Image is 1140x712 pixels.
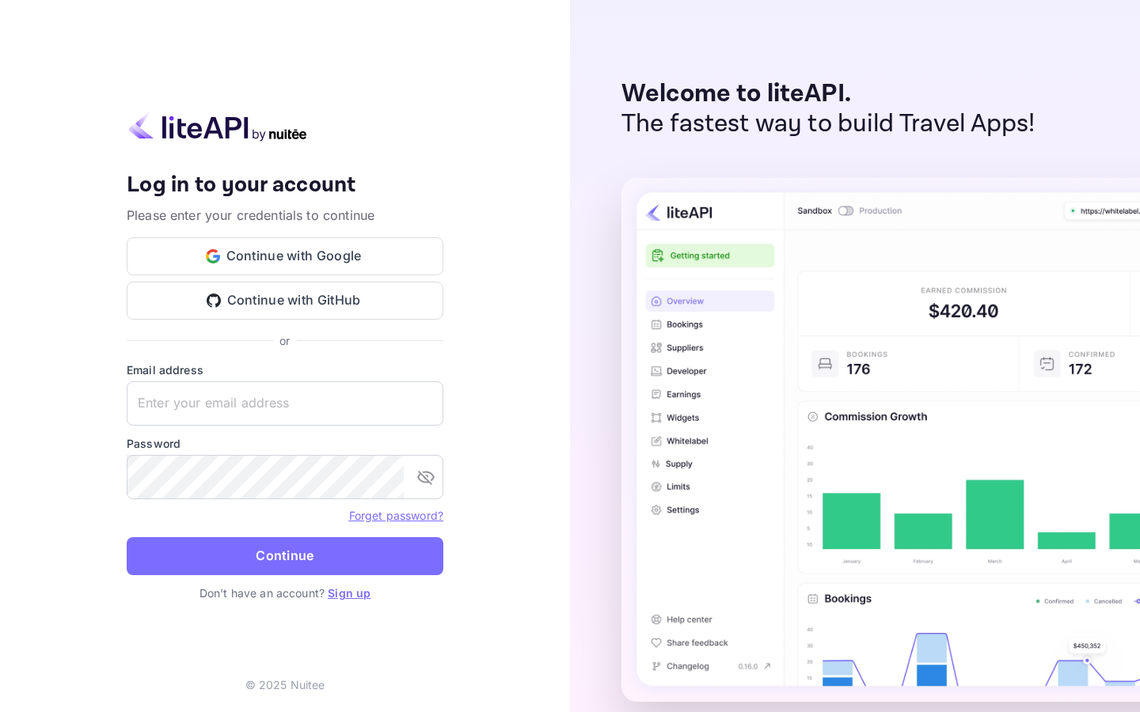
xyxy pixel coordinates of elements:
[410,461,442,493] button: toggle password visibility
[127,237,443,275] button: Continue with Google
[127,282,443,320] button: Continue with GitHub
[127,111,309,142] img: liteapi
[245,676,325,693] p: © 2025 Nuitee
[621,79,1035,109] p: Welcome to liteAPI.
[279,332,290,349] p: or
[127,435,443,452] label: Password
[127,362,443,378] label: Email address
[127,585,443,601] p: Don't have an account?
[127,537,443,575] button: Continue
[127,381,443,426] input: Enter your email address
[328,586,370,600] a: Sign up
[127,172,443,199] h4: Log in to your account
[349,509,443,522] a: Forget password?
[127,206,443,225] p: Please enter your credentials to continue
[621,109,1035,139] p: The fastest way to build Travel Apps!
[349,507,443,523] a: Forget password?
